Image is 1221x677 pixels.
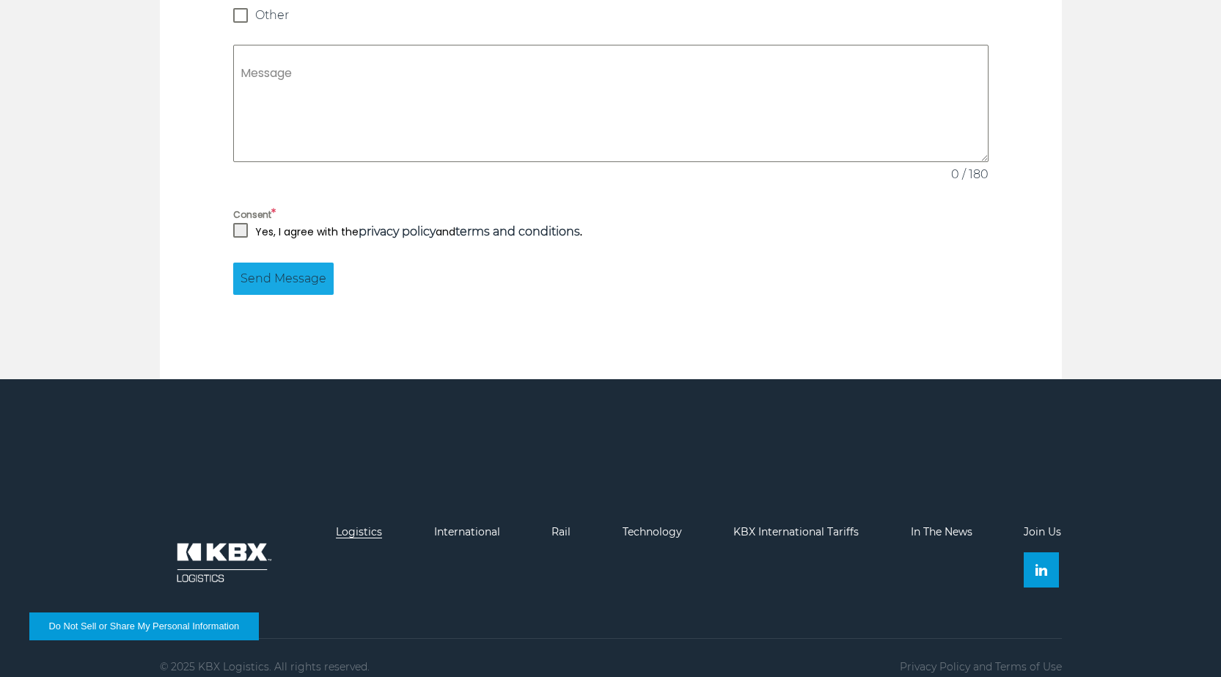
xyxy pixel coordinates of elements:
a: Terms of Use [995,660,1062,673]
a: Privacy Policy [900,660,970,673]
span: 0 / 180 [951,166,989,183]
a: Join Us [1024,525,1061,538]
button: Send Message [233,263,334,295]
span: Other [255,8,289,23]
img: kbx logo [160,526,285,599]
a: privacy policy [359,224,436,238]
img: Linkedin [1035,564,1047,576]
strong: . [455,224,582,239]
label: Other [233,8,989,23]
a: Technology [623,525,682,538]
a: International [434,525,500,538]
a: terms and conditions [455,224,580,238]
p: Yes, I agree with the and [255,223,582,241]
span: Send Message [241,270,326,288]
a: Rail [551,525,571,538]
a: Logistics [336,525,382,538]
label: Consent [233,205,989,223]
p: © 2025 KBX Logistics. All rights reserved. [160,661,370,673]
span: and [973,660,992,673]
a: In The News [911,525,972,538]
button: Do Not Sell or Share My Personal Information [29,612,259,640]
a: KBX International Tariffs [733,525,859,538]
